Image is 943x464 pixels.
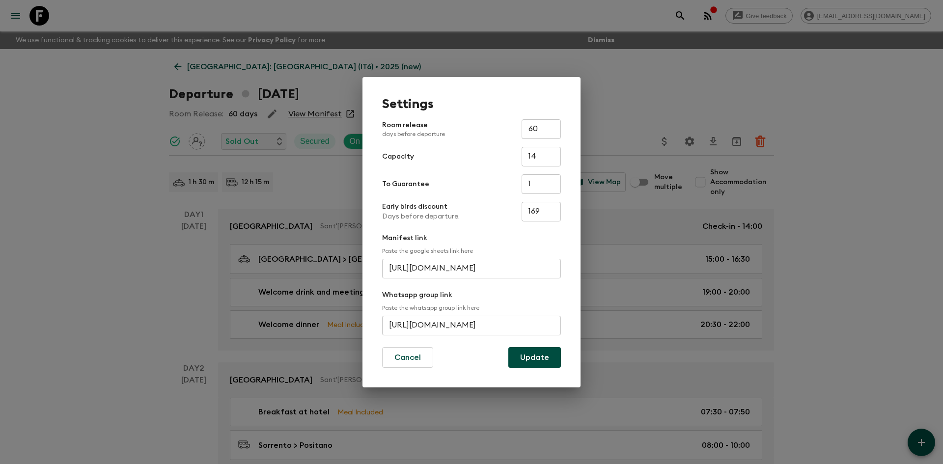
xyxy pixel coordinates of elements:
[522,174,561,194] input: e.g. 4
[522,202,561,221] input: e.g. 180
[382,130,445,138] p: days before departure
[508,347,561,368] button: Update
[522,147,561,166] input: e.g. 14
[382,316,561,335] input: e.g. https://chat.whatsapp.com/...
[522,119,561,139] input: e.g. 30
[382,152,414,162] p: Capacity
[382,202,460,212] p: Early birds discount
[382,212,460,221] p: Days before departure.
[382,247,561,255] p: Paste the google sheets link here
[382,304,561,312] p: Paste the whatsapp group link here
[382,97,561,111] h1: Settings
[382,120,445,138] p: Room release
[382,259,561,278] input: e.g. https://docs.google.com/spreadsheets/d/1P7Zz9v8J0vXy1Q/edit#gid=0
[382,179,429,189] p: To Guarantee
[382,290,561,300] p: Whatsapp group link
[382,233,561,243] p: Manifest link
[382,347,433,368] button: Cancel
